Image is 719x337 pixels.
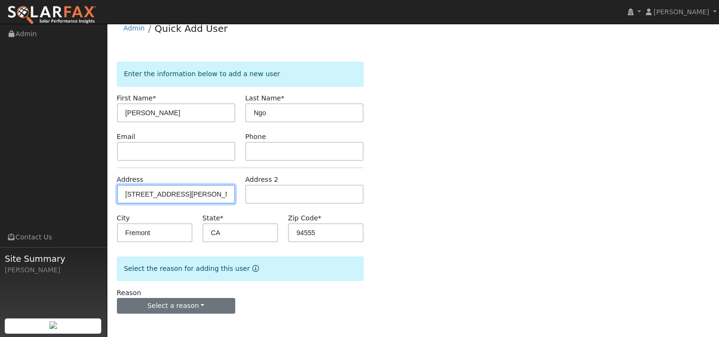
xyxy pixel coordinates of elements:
[245,175,278,185] label: Address 2
[117,93,156,103] label: First Name
[318,214,321,222] span: Required
[117,62,364,86] div: Enter the information below to add a new user
[153,94,156,102] span: Required
[49,321,57,329] img: retrieve
[653,8,709,16] span: [PERSON_NAME]
[245,132,266,142] label: Phone
[117,288,141,298] label: Reason
[117,298,235,314] button: Select a reason
[202,213,223,223] label: State
[117,213,130,223] label: City
[288,213,321,223] label: Zip Code
[117,257,364,281] div: Select the reason for adding this user
[250,265,259,272] a: Reason for new user
[220,214,223,222] span: Required
[154,23,228,34] a: Quick Add User
[281,94,284,102] span: Required
[117,175,144,185] label: Address
[5,252,102,265] span: Site Summary
[124,24,145,32] a: Admin
[245,93,284,103] label: Last Name
[7,5,96,25] img: SolarFax
[117,132,135,142] label: Email
[5,265,102,275] div: [PERSON_NAME]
